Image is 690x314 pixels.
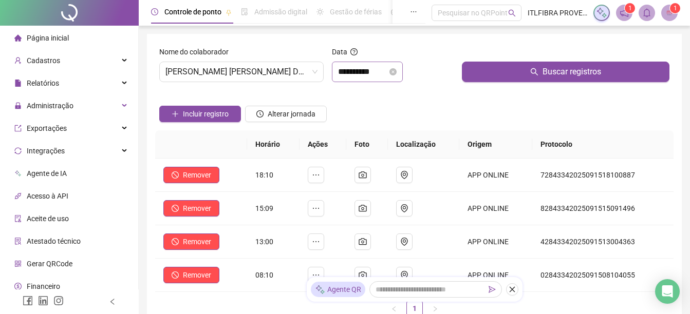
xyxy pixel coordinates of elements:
[14,125,22,132] span: export
[596,7,607,18] img: sparkle-icon.fc2bf0ac1784a2077858766a79e2daf3.svg
[255,271,273,279] span: 08:10
[332,48,347,56] span: Data
[312,171,320,179] span: ellipsis
[14,260,22,267] span: qrcode
[163,167,219,183] button: Remover
[241,8,248,15] span: file-done
[300,130,346,159] th: Ações
[172,171,179,179] span: stop
[172,110,179,117] span: plus
[183,203,211,214] span: Remover
[27,79,59,87] span: Relatórios
[625,3,635,13] sup: 1
[400,171,408,179] span: environment
[27,282,60,290] span: Financeiro
[315,284,325,295] img: sparkle-icon.fc2bf0ac1784a2077858766a79e2daf3.svg
[14,57,22,64] span: user-add
[255,171,273,179] span: 18:10
[255,238,273,246] span: 13:00
[400,271,408,279] span: environment
[400,238,408,246] span: environment
[151,8,158,15] span: clock-circle
[432,306,438,312] span: right
[226,9,232,15] span: pushpin
[389,68,397,75] span: close-circle
[109,298,116,305] span: left
[163,200,219,217] button: Remover
[628,5,632,12] span: 1
[532,259,674,292] td: 02843342025091508104055
[268,108,315,120] span: Alterar jornada
[172,271,179,279] span: stop
[391,8,398,15] span: dashboard
[165,62,318,82] span: VICTOR IAGO CANCELA DE JESUS
[245,111,327,119] a: Alterar jornada
[532,225,674,259] td: 42843342025091513004363
[662,5,677,21] img: 38576
[38,296,48,306] span: linkedin
[27,147,65,155] span: Integrações
[183,108,229,120] span: Incluir registro
[27,214,69,223] span: Aceite de uso
[27,169,67,178] span: Agente de IA
[255,204,273,212] span: 15:09
[312,204,320,212] span: ellipsis
[27,34,69,42] span: Página inicial
[14,192,22,200] span: api
[311,282,365,297] div: Agente QR
[359,171,367,179] span: camera
[359,271,367,279] span: camera
[27,124,67,132] span: Exportações
[316,8,324,15] span: sun
[164,8,221,16] span: Controle de ponto
[172,238,179,245] span: stop
[670,3,680,13] sup: Atualize o seu contato no menu Meus Dados
[27,56,60,65] span: Cadastros
[410,8,417,15] span: ellipsis
[183,169,211,181] span: Remover
[14,147,22,154] span: sync
[245,106,327,122] button: Alterar jornada
[489,286,496,293] span: send
[27,192,68,200] span: Acesso à API
[459,259,533,292] td: APP ONLINE
[312,271,320,279] span: ellipsis
[172,205,179,212] span: stop
[27,237,81,245] span: Atestado técnico
[528,7,587,18] span: ITLFIBRA PROVEDOR DE INTERNET
[359,204,367,212] span: camera
[312,238,320,246] span: ellipsis
[391,306,397,312] span: left
[159,46,235,57] label: Nome do colaborador
[459,225,533,259] td: APP ONLINE
[163,267,219,283] button: Remover
[27,260,72,268] span: Gerar QRCode
[14,102,22,109] span: lock
[388,130,459,159] th: Localização
[27,102,73,110] span: Administração
[459,159,533,192] td: APP ONLINE
[254,8,307,16] span: Admissão digital
[350,48,358,55] span: question-circle
[674,5,677,12] span: 1
[620,8,629,17] span: notification
[247,130,300,159] th: Horário
[642,8,651,17] span: bell
[655,279,680,304] div: Open Intercom Messenger
[183,269,211,281] span: Remover
[163,233,219,250] button: Remover
[530,68,538,76] span: search
[183,236,211,247] span: Remover
[509,286,516,293] span: close
[330,8,382,16] span: Gestão de férias
[14,238,22,245] span: solution
[462,62,669,82] button: Buscar registros
[346,130,388,159] th: Foto
[543,66,601,78] span: Buscar registros
[14,215,22,222] span: audit
[159,106,241,122] button: Incluir registro
[532,159,674,192] td: 72843342025091518100887
[256,110,264,117] span: clock-circle
[14,34,22,42] span: home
